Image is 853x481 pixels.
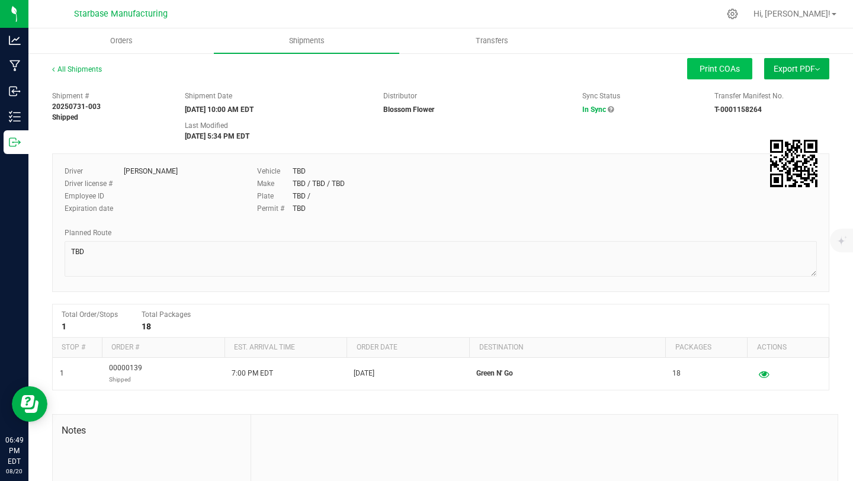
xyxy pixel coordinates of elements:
label: Driver [65,166,124,177]
a: Shipments [214,28,399,53]
qrcode: 20250731-003 [770,140,817,187]
div: [PERSON_NAME] [124,166,178,177]
button: Export PDF [764,58,829,79]
strong: [DATE] 5:34 PM EDT [185,132,249,140]
label: Shipment Date [185,91,232,101]
label: Expiration date [65,203,124,214]
strong: Shipped [52,113,78,121]
strong: 20250731-003 [52,102,101,111]
span: Notes [62,424,242,438]
span: Planned Route [65,229,111,237]
p: 08/20 [5,467,23,476]
strong: [DATE] 10:00 AM EDT [185,105,254,114]
th: Order # [102,338,225,358]
span: In Sync [582,105,606,114]
strong: Blossom Flower [383,105,434,114]
span: Shipments [273,36,341,46]
label: Make [257,178,293,189]
p: Shipped [109,374,142,385]
button: Print COAs [687,58,752,79]
span: Shipment # [52,91,167,101]
label: Distributor [383,91,417,101]
label: Driver license # [65,178,124,189]
label: Transfer Manifest No. [714,91,784,101]
label: Last Modified [185,120,228,131]
span: Total Packages [142,310,191,319]
inline-svg: Inbound [9,85,21,97]
a: All Shipments [52,65,102,73]
inline-svg: Manufacturing [9,60,21,72]
span: [DATE] [354,368,374,379]
span: Starbase Manufacturing [74,9,168,19]
span: Total Order/Stops [62,310,118,319]
iframe: Resource center [12,386,47,422]
th: Stop # [53,338,102,358]
th: Est. arrival time [225,338,347,358]
p: 06:49 PM EDT [5,435,23,467]
a: Transfers [399,28,585,53]
label: Plate [257,191,293,201]
span: 18 [672,368,681,379]
strong: T-0001158264 [714,105,762,114]
span: Print COAs [700,64,740,73]
label: Employee ID [65,191,124,201]
span: Orders [94,36,149,46]
img: Scan me! [770,140,817,187]
div: TBD / TBD / TBD [293,178,345,189]
p: Green N' Go [476,368,658,379]
span: 1 [60,368,64,379]
strong: 1 [62,322,66,331]
th: Actions [747,338,829,358]
span: Transfers [460,36,524,46]
label: Vehicle [257,166,293,177]
div: TBD / [293,191,310,201]
th: Packages [665,338,747,358]
div: TBD [293,203,306,214]
inline-svg: Analytics [9,34,21,46]
inline-svg: Outbound [9,136,21,148]
div: TBD [293,166,306,177]
th: Order date [347,338,469,358]
th: Destination [469,338,665,358]
span: 7:00 PM EDT [232,368,273,379]
label: Permit # [257,203,293,214]
div: Manage settings [725,8,740,20]
strong: 18 [142,322,151,331]
inline-svg: Inventory [9,111,21,123]
a: Orders [28,28,214,53]
span: 00000139 [109,363,142,385]
label: Sync Status [582,91,620,101]
span: Hi, [PERSON_NAME]! [753,9,830,18]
